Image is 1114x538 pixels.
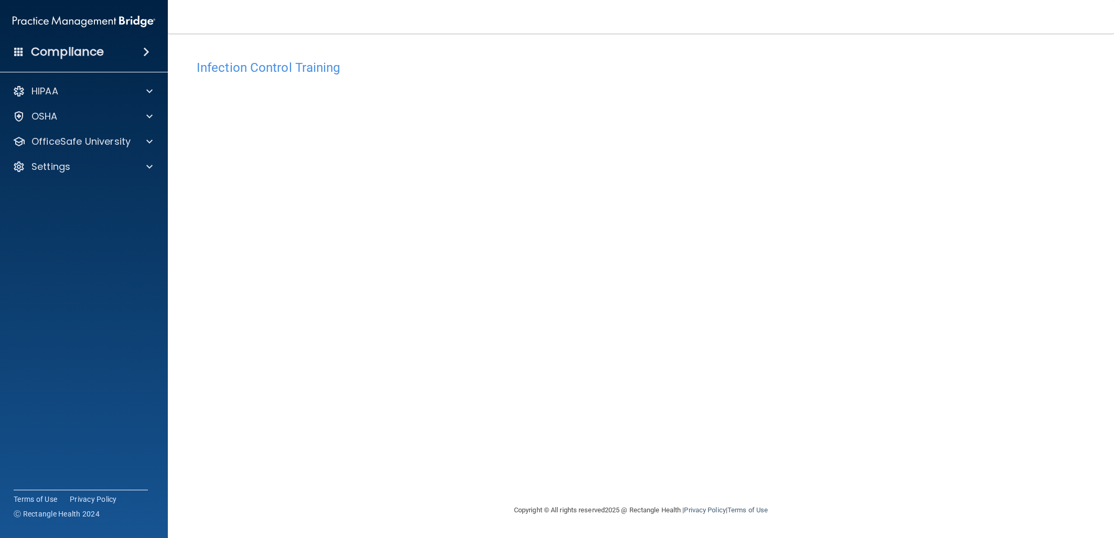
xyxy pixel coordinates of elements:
[31,160,70,173] p: Settings
[13,160,153,173] a: Settings
[31,85,58,98] p: HIPAA
[197,80,721,403] iframe: infection-control-training
[70,494,117,504] a: Privacy Policy
[727,506,768,514] a: Terms of Use
[13,135,153,148] a: OfficeSafe University
[197,61,1085,74] h4: Infection Control Training
[684,506,725,514] a: Privacy Policy
[13,11,155,32] img: PMB logo
[14,494,57,504] a: Terms of Use
[449,493,832,527] div: Copyright © All rights reserved 2025 @ Rectangle Health | |
[14,509,100,519] span: Ⓒ Rectangle Health 2024
[13,85,153,98] a: HIPAA
[13,110,153,123] a: OSHA
[31,45,104,59] h4: Compliance
[31,135,131,148] p: OfficeSafe University
[31,110,58,123] p: OSHA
